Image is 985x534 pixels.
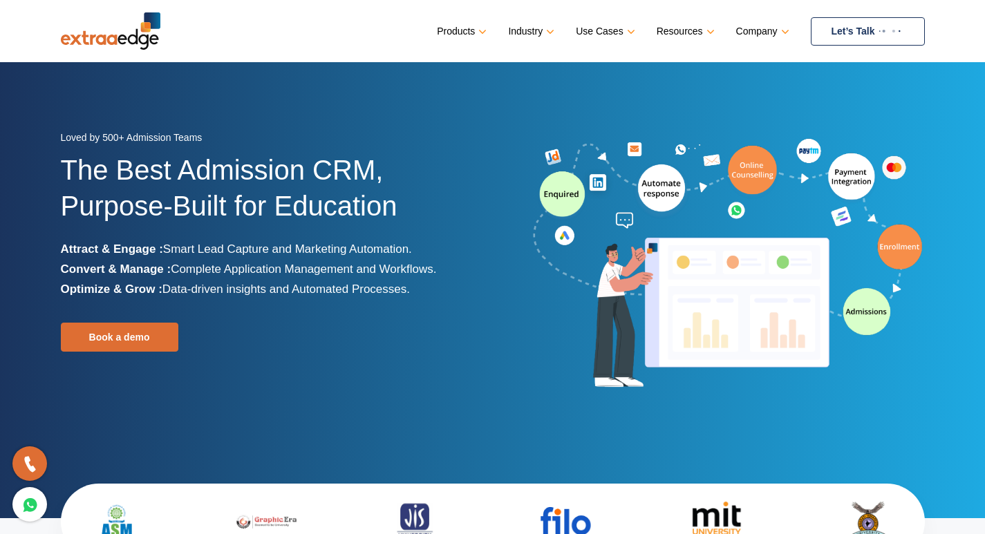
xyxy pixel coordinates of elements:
a: Products [437,21,484,41]
b: Attract & Engage : [61,242,163,256]
a: Resources [657,21,712,41]
img: admission-software-home-page-header [531,135,925,393]
a: Use Cases [576,21,632,41]
a: Book a demo [61,323,178,352]
h1: The Best Admission CRM, Purpose-Built for Education [61,152,482,239]
a: Company [736,21,787,41]
a: Industry [508,21,552,41]
span: Smart Lead Capture and Marketing Automation. [163,242,412,256]
b: Optimize & Grow : [61,283,162,296]
a: Let’s Talk [811,17,925,46]
span: Data-driven insights and Automated Processes. [162,283,410,296]
div: Loved by 500+ Admission Teams [61,128,482,152]
span: Complete Application Management and Workflows. [171,263,436,276]
b: Convert & Manage : [61,263,171,276]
